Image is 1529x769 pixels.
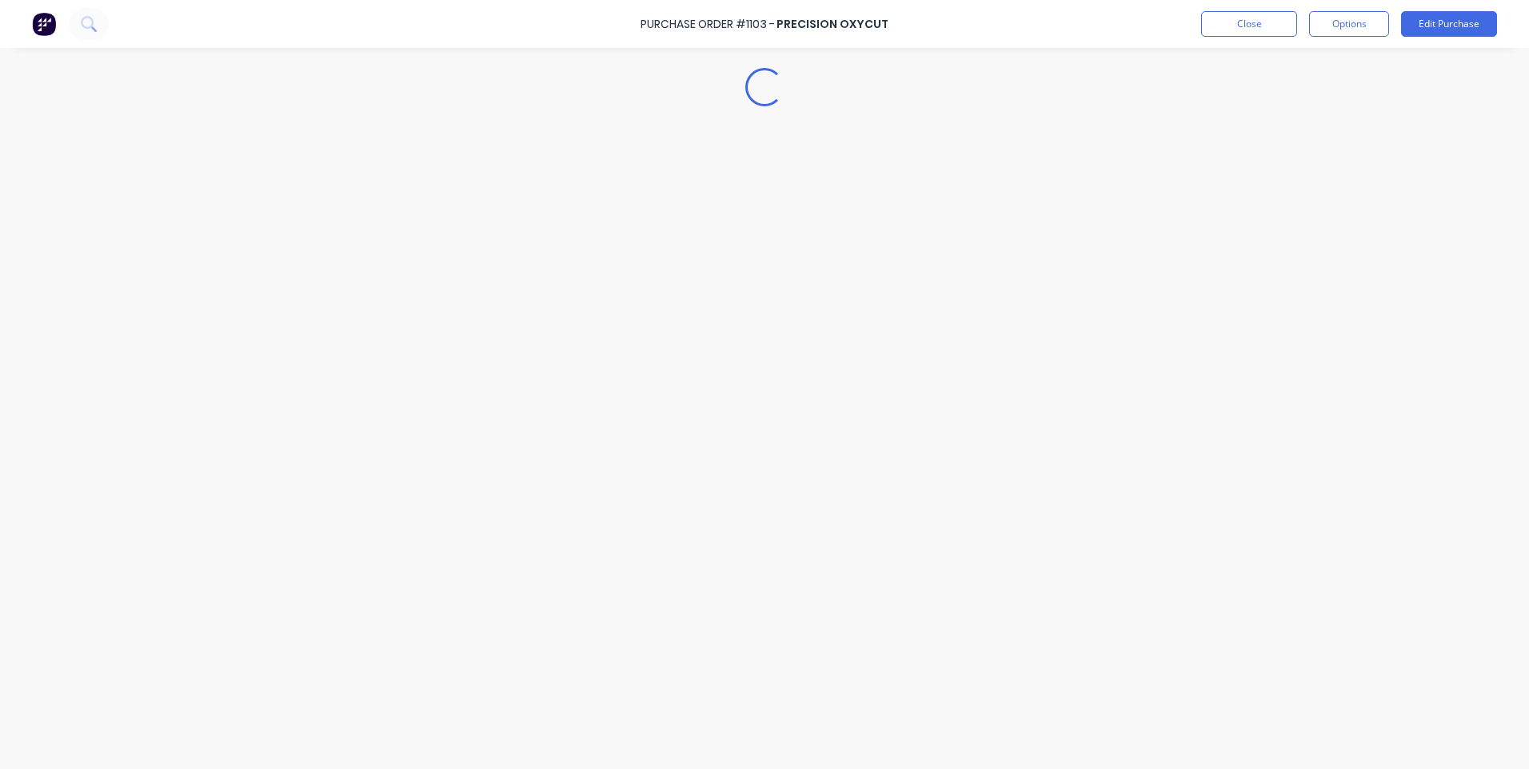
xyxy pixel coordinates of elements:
div: Precision Oxycut [776,16,888,33]
div: Purchase Order #1103 - [641,16,775,33]
button: Close [1201,11,1297,37]
button: Options [1309,11,1389,37]
button: Edit Purchase [1401,11,1497,37]
img: Factory [32,12,56,36]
